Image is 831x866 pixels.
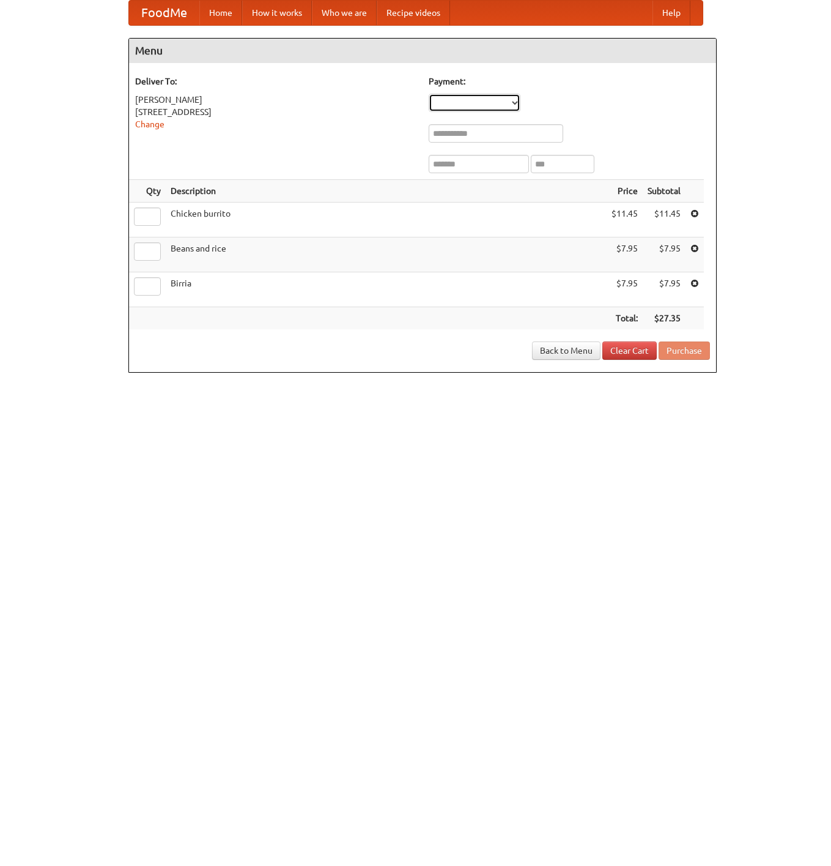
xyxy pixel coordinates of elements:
a: Help [652,1,690,25]
th: $27.35 [643,307,685,330]
h4: Menu [129,39,716,63]
a: Back to Menu [532,342,600,360]
td: $7.95 [607,237,643,272]
a: Who we are [312,1,377,25]
a: Clear Cart [602,342,657,360]
td: $11.45 [607,203,643,237]
td: $7.95 [643,237,685,272]
a: Recipe videos [377,1,450,25]
h5: Payment: [429,75,710,88]
a: FoodMe [129,1,199,25]
a: Home [199,1,242,25]
th: Subtotal [643,180,685,203]
td: Birria [166,272,607,307]
th: Qty [129,180,166,203]
h5: Deliver To: [135,75,416,88]
button: Purchase [659,342,710,360]
a: Change [135,119,164,129]
td: $7.95 [607,272,643,307]
th: Total: [607,307,643,330]
th: Description [166,180,607,203]
td: $7.95 [643,272,685,307]
div: [PERSON_NAME] [135,94,416,106]
td: $11.45 [643,203,685,237]
th: Price [607,180,643,203]
td: Beans and rice [166,237,607,272]
a: How it works [242,1,312,25]
div: [STREET_ADDRESS] [135,106,416,118]
td: Chicken burrito [166,203,607,237]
